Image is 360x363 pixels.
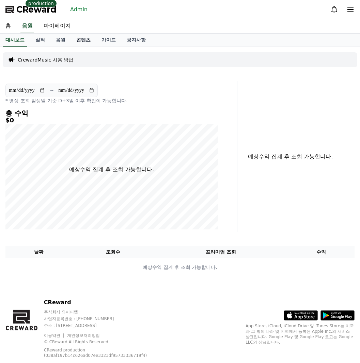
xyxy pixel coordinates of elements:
p: * 영상 조회 발생일 기준 D+3일 이후 확인이 가능합니다. [5,97,218,104]
a: Settings [88,215,131,232]
a: 이용약관 [44,333,65,338]
p: 예상수익 집계 후 조회 가능합니다. [6,264,354,271]
h5: $0 [5,117,218,124]
a: 실적 [30,34,50,47]
th: 프리미엄 조회 [154,246,288,258]
p: 주소 : [STREET_ADDRESS] [44,323,163,328]
span: Messages [57,226,77,231]
a: 음원 [20,19,34,33]
p: 사업자등록번호 : [PHONE_NUMBER] [44,316,163,322]
a: Home [2,215,45,232]
p: © CReward All Rights Reserved. [44,339,163,345]
a: Admin [67,4,90,15]
a: 마이페이지 [38,19,76,33]
p: CReward [44,298,163,307]
p: ~ [49,86,54,94]
span: Settings [101,226,118,231]
p: CReward production (038af197b14c626ad07ee3323df95733336719f4) [44,347,153,358]
th: 날짜 [5,246,72,258]
a: 대시보드 [3,34,27,47]
th: 수익 [288,246,355,258]
a: 음원 [50,34,71,47]
a: Messages [45,215,88,232]
a: 가이드 [96,34,121,47]
a: CrewardMusic 사용 방법 [18,56,73,63]
a: 개인정보처리방침 [67,333,100,338]
span: Home [17,226,29,231]
a: 공지사항 [121,34,151,47]
span: CReward [16,4,57,15]
a: CReward [5,4,57,15]
th: 조회수 [72,246,154,258]
p: 예상수익 집계 후 조회 가능합니다. [69,166,154,174]
p: 주식회사 와이피랩 [44,309,163,315]
p: 예상수익 집계 후 조회 가능합니다. [243,153,338,161]
a: 콘텐츠 [71,34,96,47]
p: App Store, iCloud, iCloud Drive 및 iTunes Store는 미국과 그 밖의 나라 및 지역에서 등록된 Apple Inc.의 서비스 상표입니다. Goo... [246,323,355,345]
h4: 총 수익 [5,109,218,117]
